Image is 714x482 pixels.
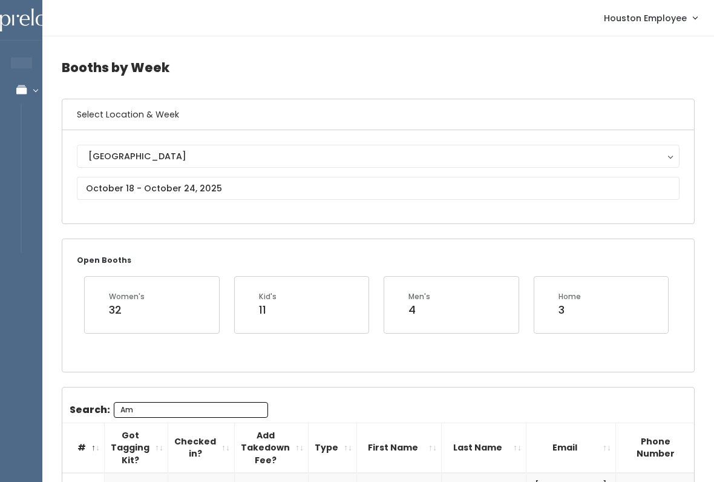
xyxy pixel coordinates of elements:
[616,423,707,473] th: Phone Number: activate to sort column ascending
[77,177,680,200] input: October 18 - October 24, 2025
[259,302,277,318] div: 11
[62,51,695,84] h4: Booths by Week
[62,423,105,473] th: #: activate to sort column descending
[408,302,430,318] div: 4
[168,423,235,473] th: Checked in?: activate to sort column ascending
[604,12,687,25] span: Houston Employee
[62,99,694,130] h6: Select Location & Week
[109,291,145,302] div: Women's
[357,423,442,473] th: First Name: activate to sort column ascending
[259,291,277,302] div: Kid's
[309,423,357,473] th: Type: activate to sort column ascending
[558,302,581,318] div: 3
[408,291,430,302] div: Men's
[109,302,145,318] div: 32
[558,291,581,302] div: Home
[77,145,680,168] button: [GEOGRAPHIC_DATA]
[442,423,526,473] th: Last Name: activate to sort column ascending
[77,255,131,265] small: Open Booths
[592,5,709,31] a: Houston Employee
[105,423,168,473] th: Got Tagging Kit?: activate to sort column ascending
[114,402,268,418] input: Search:
[88,150,668,163] div: [GEOGRAPHIC_DATA]
[526,423,616,473] th: Email: activate to sort column ascending
[70,402,268,418] label: Search:
[235,423,309,473] th: Add Takedown Fee?: activate to sort column ascending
